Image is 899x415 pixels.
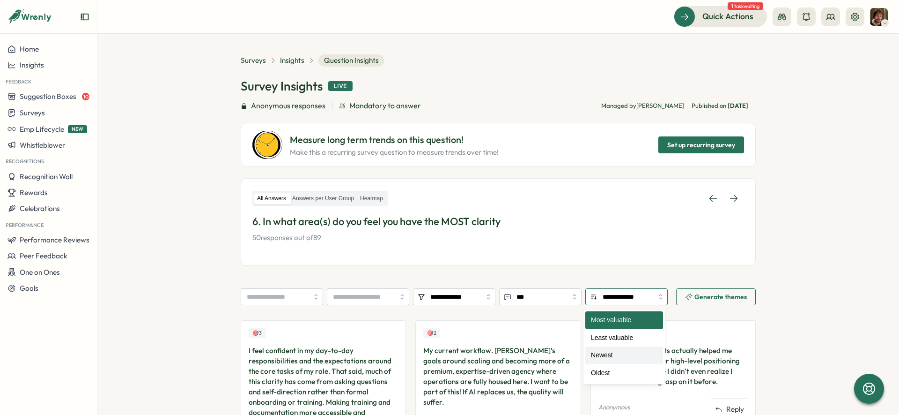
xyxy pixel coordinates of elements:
[290,147,499,158] p: Make this a recurring survey question to measure trends over time!
[585,347,663,364] div: Newest
[289,193,357,204] label: Answers per User Group
[252,233,744,243] p: 50 responses out of 89
[280,55,304,66] a: Insights
[598,346,748,387] div: The new brand efforts actually helped me better understand our high-level positioning as a compan...
[20,251,67,260] span: Peer Feedback
[20,60,44,69] span: Insights
[585,311,663,329] div: Most valuable
[82,93,89,100] span: 10
[667,137,735,153] span: Set up recurring survey
[290,133,499,147] p: Measure long term trends on this question!
[20,204,60,213] span: Celebrations
[80,12,89,22] button: Expand sidebar
[585,364,663,382] div: Oldest
[601,102,684,110] p: Managed by
[20,108,45,117] span: Surveys
[349,100,421,112] span: Mandatory to answer
[694,294,747,300] span: Generate themes
[20,188,48,197] span: Rewards
[870,8,888,26] img: Nick Lacasse
[636,102,684,109] span: [PERSON_NAME]
[20,45,39,53] span: Home
[585,329,663,347] div: Least valuable
[252,214,744,229] p: 6. In what area(s) do you feel you have the MOST clarity
[20,141,65,150] span: Whistleblower
[728,2,763,10] span: 1 task waiting
[674,6,767,27] button: Quick Actions
[68,125,87,133] span: NEW
[20,268,60,277] span: One on Ones
[658,136,744,153] button: Set up recurring survey
[241,78,323,94] h1: Survey Insights
[676,288,756,305] button: Generate themes
[702,10,753,23] span: Quick Actions
[20,92,76,101] span: Suggestion Boxes
[692,102,748,110] span: Published on
[241,55,266,66] a: Surveys
[251,100,325,112] span: Anonymous responses
[20,125,64,134] span: Emp Lifecycle
[20,172,73,181] span: Recognition Wall
[328,81,353,91] div: Live
[20,235,89,244] span: Performance Reviews
[318,54,384,67] span: Question Insights
[598,403,630,412] p: Anonymous
[728,102,748,109] span: [DATE]
[249,328,265,338] div: Upvotes
[726,404,744,415] span: Reply
[254,193,289,204] label: All Answers
[20,284,38,293] span: Goals
[357,193,386,204] label: Heatmap
[423,346,573,407] div: My current workflow. [PERSON_NAME]’s goals around scaling and becoming more of a premium, experti...
[423,328,440,338] div: Upvotes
